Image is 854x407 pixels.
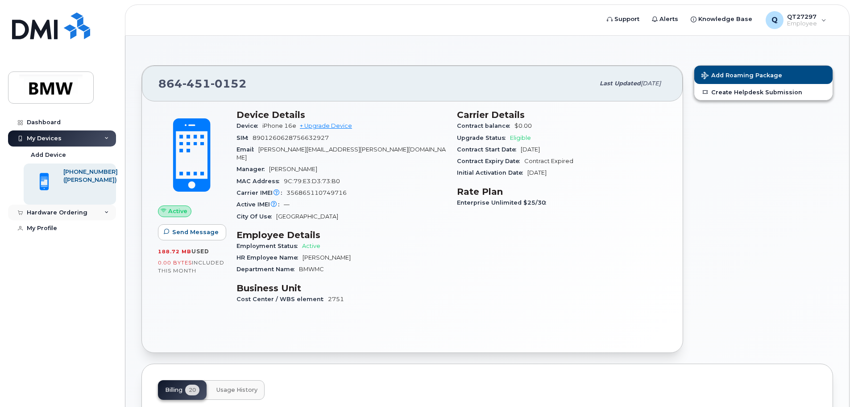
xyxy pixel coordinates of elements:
span: Device [236,122,262,129]
span: [DATE] [521,146,540,153]
button: Add Roaming Package [694,66,833,84]
span: Carrier IMEI [236,189,286,196]
span: Initial Activation Date [457,169,527,176]
span: HR Employee Name [236,254,303,261]
span: City Of Use [236,213,276,220]
span: Contract balance [457,122,514,129]
a: Create Helpdesk Submission [694,84,833,100]
h3: Carrier Details [457,109,667,120]
span: used [191,248,209,255]
h3: Employee Details [236,230,446,240]
h3: Business Unit [236,283,446,294]
span: 864 [158,77,247,90]
span: 188.72 MB [158,248,191,255]
span: Active [302,243,320,249]
span: Active IMEI [236,201,284,208]
span: Eligible [510,134,531,141]
span: Cost Center / WBS element [236,296,328,302]
h3: Device Details [236,109,446,120]
span: [PERSON_NAME] [269,166,317,172]
span: [GEOGRAPHIC_DATA] [276,213,338,220]
span: Department Name [236,266,299,273]
span: SIM [236,134,253,141]
h3: Rate Plan [457,186,667,197]
span: $0.00 [514,122,532,129]
span: Last updated [600,80,641,87]
span: iPhone 16e [262,122,296,129]
span: 0.00 Bytes [158,260,192,266]
span: 2751 [328,296,344,302]
span: BMWMC [299,266,324,273]
span: Employment Status [236,243,302,249]
span: Contract Expiry Date [457,158,524,164]
span: Add Roaming Package [701,72,782,80]
span: Contract Start Date [457,146,521,153]
span: MAC Address [236,178,284,185]
span: 9C:79:E3:D3:73:B0 [284,178,340,185]
a: + Upgrade Device [300,122,352,129]
span: [DATE] [641,80,661,87]
iframe: Messenger Launcher [815,368,847,400]
span: 356865110749716 [286,189,347,196]
span: Usage History [216,386,257,394]
span: [PERSON_NAME] [303,254,351,261]
span: Manager [236,166,269,172]
span: Send Message [172,228,219,236]
span: [PERSON_NAME][EMAIL_ADDRESS][PERSON_NAME][DOMAIN_NAME] [236,146,446,161]
button: Send Message [158,224,226,240]
span: Upgrade Status [457,134,510,141]
span: Email [236,146,258,153]
span: 451 [182,77,211,90]
span: Active [168,207,187,215]
span: [DATE] [527,169,547,176]
span: Contract Expired [524,158,573,164]
span: Enterprise Unlimited $25/30 [457,199,551,206]
span: — [284,201,290,208]
span: 0152 [211,77,247,90]
span: 8901260628756632927 [253,134,329,141]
